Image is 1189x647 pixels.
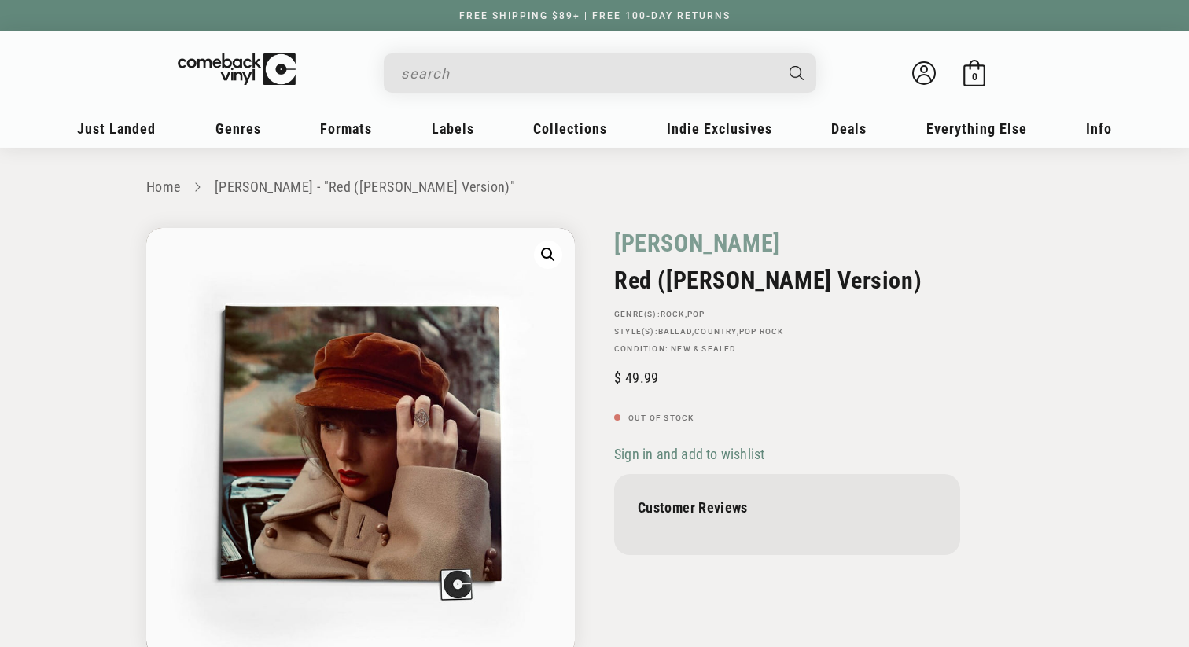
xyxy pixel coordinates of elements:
button: Sign in and add to wishlist [614,445,769,463]
a: [PERSON_NAME] [614,228,780,259]
p: Out of stock [614,414,960,423]
span: Deals [831,120,867,137]
nav: breadcrumbs [146,176,1043,199]
a: [PERSON_NAME] - "Red ([PERSON_NAME] Version)" [215,178,515,195]
span: Everything Else [926,120,1027,137]
p: STYLE(S): , , [614,327,960,336]
span: Sign in and add to wishlist [614,446,764,462]
div: Search [384,53,816,93]
span: Indie Exclusives [667,120,772,137]
a: Rock [661,310,685,318]
span: Info [1086,120,1112,137]
span: 0 [972,71,977,83]
p: Condition: New & Sealed [614,344,960,354]
span: $ [614,369,621,386]
span: Collections [533,120,607,137]
a: Pop [687,310,705,318]
button: Search [776,53,819,93]
span: Just Landed [77,120,156,137]
span: Formats [320,120,372,137]
a: Ballad [658,327,692,336]
h2: Red ([PERSON_NAME] Version) [614,267,960,294]
span: Genres [215,120,261,137]
a: FREE SHIPPING $89+ | FREE 100-DAY RETURNS [444,10,746,21]
a: Pop Rock [739,327,784,336]
span: Labels [432,120,474,137]
p: GENRE(S): , [614,310,960,319]
span: 49.99 [614,369,658,386]
input: search [401,57,774,90]
a: Country [694,327,736,336]
p: Customer Reviews [638,499,937,516]
a: Home [146,178,180,195]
